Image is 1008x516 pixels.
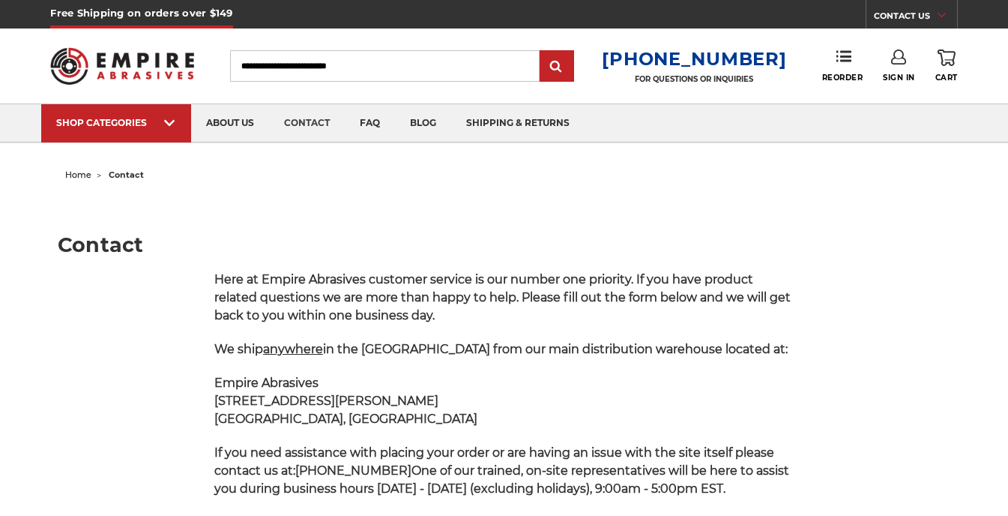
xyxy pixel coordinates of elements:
[263,342,323,356] span: anywhere
[65,169,91,180] a: home
[822,49,863,82] a: Reorder
[345,104,395,142] a: faq
[874,7,957,28] a: CONTACT US
[214,376,319,390] span: Empire Abrasives
[602,74,786,84] p: FOR QUESTIONS OR INQUIRIES
[56,117,176,128] div: SHOP CATEGORIES
[883,73,915,82] span: Sign In
[602,48,786,70] a: [PHONE_NUMBER]
[191,104,269,142] a: about us
[395,104,451,142] a: blog
[50,38,193,94] img: Empire Abrasives
[935,49,958,82] a: Cart
[451,104,585,142] a: shipping & returns
[58,235,950,255] h1: Contact
[935,73,958,82] span: Cart
[214,342,788,356] span: We ship in the [GEOGRAPHIC_DATA] from our main distribution warehouse located at:
[295,463,411,478] strong: [PHONE_NUMBER]
[214,445,789,496] span: If you need assistance with placing your order or are having an issue with the site itself please...
[214,272,791,322] span: Here at Empire Abrasives customer service is our number one priority. If you have product related...
[542,52,572,82] input: Submit
[109,169,144,180] span: contact
[822,73,863,82] span: Reorder
[214,394,477,426] strong: [STREET_ADDRESS][PERSON_NAME] [GEOGRAPHIC_DATA], [GEOGRAPHIC_DATA]
[269,104,345,142] a: contact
